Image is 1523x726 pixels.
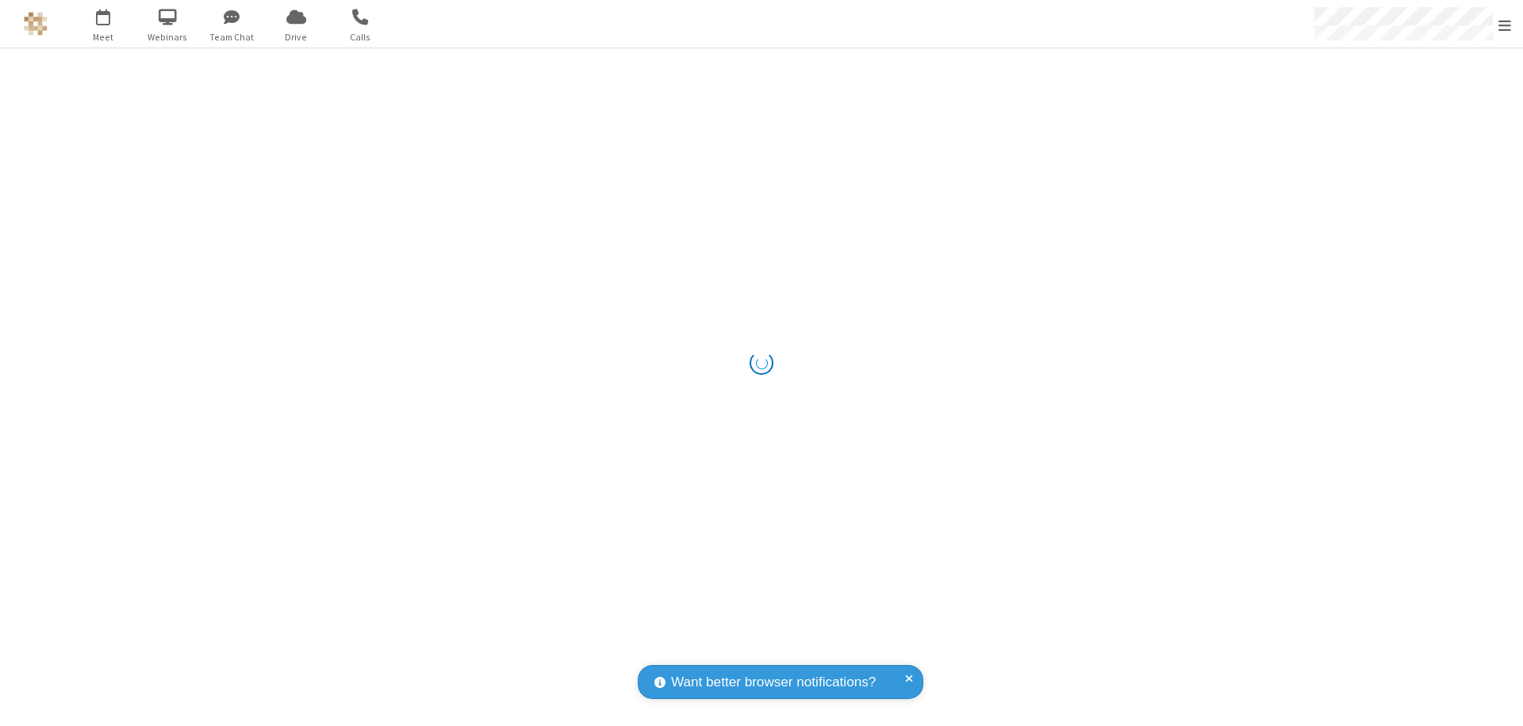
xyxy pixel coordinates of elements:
[331,30,390,44] span: Calls
[202,30,262,44] span: Team Chat
[267,30,326,44] span: Drive
[671,672,876,693] span: Want better browser notifications?
[74,30,133,44] span: Meet
[24,12,48,36] img: QA Selenium DO NOT DELETE OR CHANGE
[138,30,198,44] span: Webinars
